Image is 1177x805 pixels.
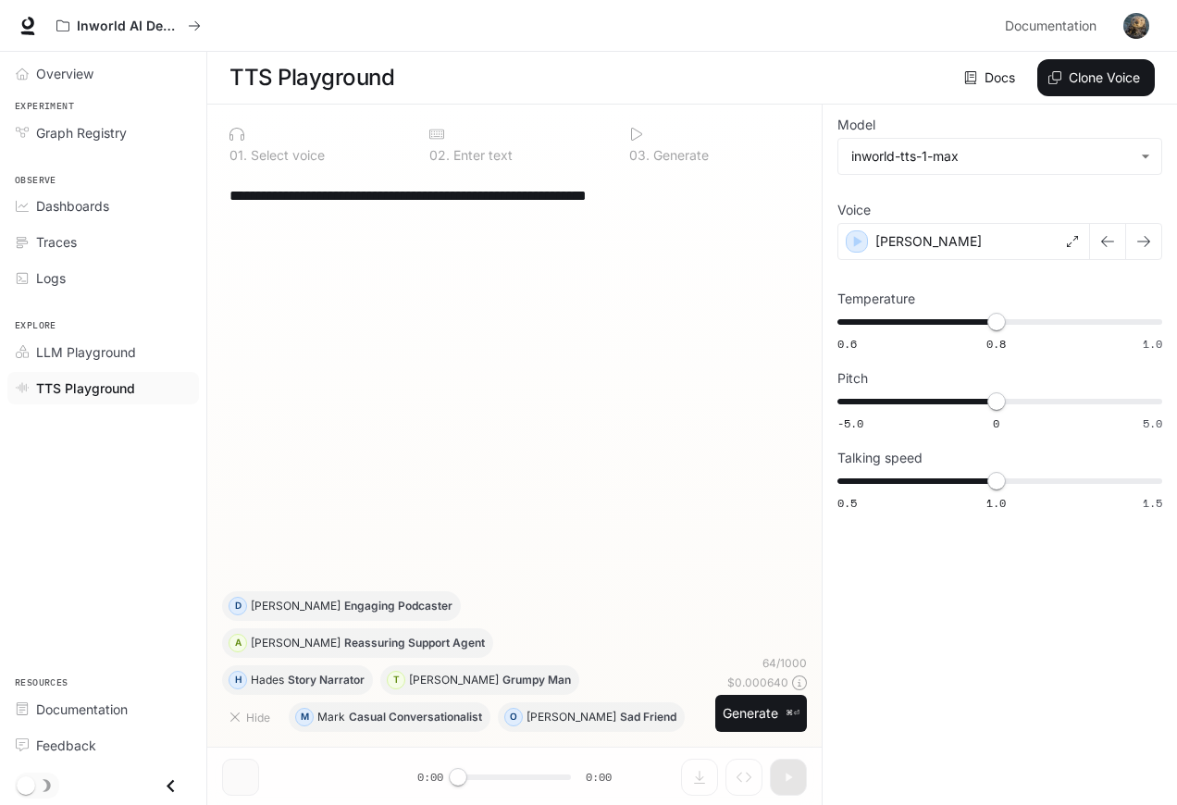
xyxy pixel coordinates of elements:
div: T [388,665,404,695]
div: H [229,665,246,695]
span: 0 [993,415,999,431]
button: A[PERSON_NAME]Reassuring Support Agent [222,628,493,658]
button: Generate⌘⏎ [715,695,807,733]
p: 0 1 . [229,149,247,162]
span: Graph Registry [36,123,127,142]
span: LLM Playground [36,342,136,362]
a: Feedback [7,729,199,762]
span: Overview [36,64,93,83]
button: Close drawer [150,767,192,805]
p: Story Narrator [288,675,365,686]
span: 0.5 [837,495,857,511]
button: Clone Voice [1037,59,1155,96]
span: Dashboards [36,196,109,216]
button: All workspaces [48,7,209,44]
div: M [296,702,313,732]
span: 1.0 [986,495,1006,511]
a: Logs [7,262,199,294]
p: Engaging Podcaster [344,601,452,612]
button: Hide [222,702,281,732]
p: Hades [251,675,284,686]
div: inworld-tts-1-max [851,147,1132,166]
span: Traces [36,232,77,252]
button: D[PERSON_NAME]Engaging Podcaster [222,591,461,621]
a: Documentation [997,7,1110,44]
p: [PERSON_NAME] [409,675,499,686]
button: T[PERSON_NAME]Grumpy Man [380,665,579,695]
span: 1.5 [1143,495,1162,511]
p: Reassuring Support Agent [344,638,485,649]
p: Inworld AI Demos [77,19,180,34]
p: Grumpy Man [502,675,571,686]
h1: TTS Playground [229,59,394,96]
span: TTS Playground [36,378,135,398]
span: Dark mode toggle [17,774,35,795]
a: Docs [960,59,1022,96]
span: 0.8 [986,336,1006,352]
button: O[PERSON_NAME]Sad Friend [498,702,685,732]
div: O [505,702,522,732]
p: Model [837,118,875,131]
p: Voice [837,204,871,217]
span: 5.0 [1143,415,1162,431]
span: Documentation [36,700,128,719]
p: $ 0.000640 [727,675,788,690]
a: LLM Playground [7,336,199,368]
p: Enter text [450,149,513,162]
p: Mark [317,712,345,723]
p: Casual Conversationalist [349,712,482,723]
p: Pitch [837,372,868,385]
div: D [229,591,246,621]
p: Generate [650,149,709,162]
a: Documentation [7,693,199,725]
div: inworld-tts-1-max [838,139,1161,174]
p: Temperature [837,292,915,305]
span: Feedback [36,736,96,755]
button: MMarkCasual Conversationalist [289,702,490,732]
p: 0 2 . [429,149,450,162]
span: 0.6 [837,336,857,352]
a: Traces [7,226,199,258]
p: [PERSON_NAME] [251,601,341,612]
a: Graph Registry [7,117,199,149]
p: 64 / 1000 [762,655,807,671]
img: User avatar [1123,13,1149,39]
p: 0 3 . [629,149,650,162]
span: Documentation [1005,15,1096,38]
p: ⌘⏎ [786,708,799,719]
div: A [229,628,246,658]
span: 1.0 [1143,336,1162,352]
button: User avatar [1118,7,1155,44]
p: [PERSON_NAME] [875,232,982,251]
p: Talking speed [837,452,923,464]
p: Select voice [247,149,325,162]
a: Dashboards [7,190,199,222]
p: Sad Friend [620,712,676,723]
p: [PERSON_NAME] [251,638,341,649]
a: TTS Playground [7,372,199,404]
span: -5.0 [837,415,863,431]
p: [PERSON_NAME] [527,712,616,723]
span: Logs [36,268,66,288]
a: Overview [7,57,199,90]
button: HHadesStory Narrator [222,665,373,695]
